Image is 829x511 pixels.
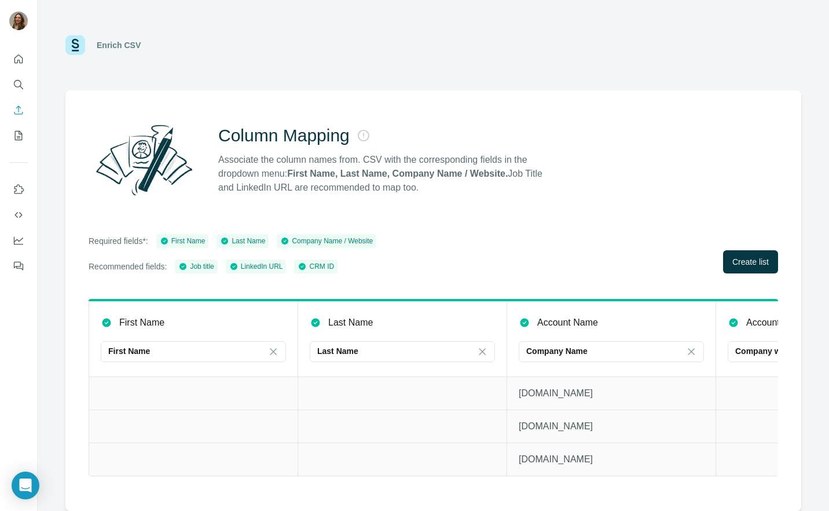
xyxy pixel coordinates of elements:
[9,49,28,70] button: Quick start
[280,236,373,246] div: Company Name / Website
[9,74,28,95] button: Search
[9,179,28,200] button: Use Surfe on LinkedIn
[287,169,508,178] strong: First Name, Last Name, Company Name / Website.
[537,316,598,330] p: Account Name
[317,345,358,357] p: Last Name
[526,345,588,357] p: Company Name
[89,235,148,247] p: Required fields*:
[178,261,214,272] div: Job title
[735,345,804,357] p: Company website
[65,35,85,55] img: Surfe Logo
[746,316,814,330] p: Account Domain
[119,316,164,330] p: First Name
[9,230,28,251] button: Dashboard
[519,452,704,466] p: [DOMAIN_NAME]
[220,236,265,246] div: Last Name
[519,419,704,433] p: [DOMAIN_NAME]
[108,345,150,357] p: First Name
[9,100,28,121] button: Enrich CSV
[97,39,141,51] div: Enrich CSV
[9,12,28,30] img: Avatar
[9,205,28,225] button: Use Surfe API
[218,125,350,146] h2: Column Mapping
[12,472,39,499] div: Open Intercom Messenger
[89,118,200,202] img: Surfe Illustration - Column Mapping
[732,256,769,268] span: Create list
[9,125,28,146] button: My lists
[298,261,334,272] div: CRM ID
[328,316,373,330] p: Last Name
[89,261,167,272] p: Recommended fields:
[723,250,778,273] button: Create list
[9,256,28,276] button: Feedback
[229,261,283,272] div: LinkedIn URL
[218,153,553,195] p: Associate the column names from. CSV with the corresponding fields in the dropdown menu: Job Titl...
[519,386,704,400] p: [DOMAIN_NAME]
[160,236,206,246] div: First Name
